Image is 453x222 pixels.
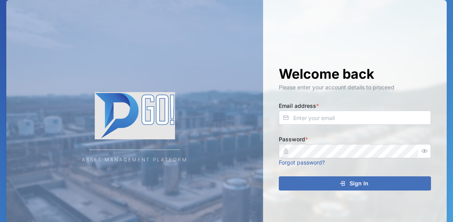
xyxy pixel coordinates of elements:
[279,135,308,144] label: Password
[279,176,431,191] button: Sign In
[82,156,188,164] div: Asset Management Platform
[350,177,368,190] span: Sign In
[279,83,431,92] div: Please enter your account details to proceed
[56,92,214,139] img: Company Logo
[279,159,325,166] a: Forgot password?
[279,111,431,125] input: Enter your email
[279,102,319,110] label: Email address
[279,65,431,83] h1: Welcome back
